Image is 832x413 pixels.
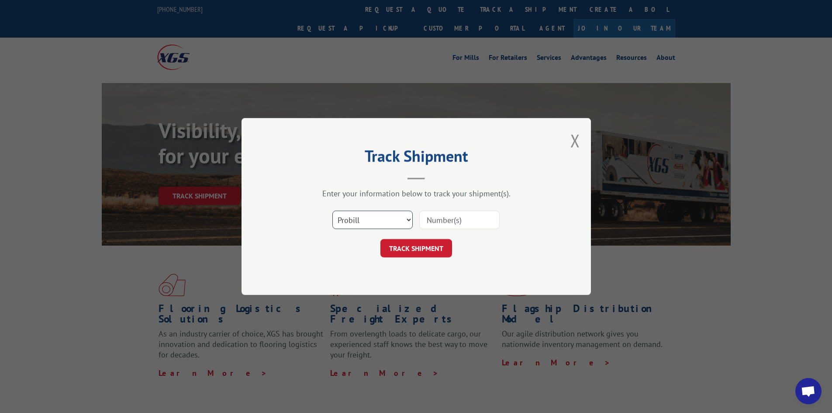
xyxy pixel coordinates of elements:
[285,188,547,198] div: Enter your information below to track your shipment(s).
[285,150,547,167] h2: Track Shipment
[570,129,580,152] button: Close modal
[419,211,500,229] input: Number(s)
[380,239,452,257] button: TRACK SHIPMENT
[795,378,822,404] div: Open chat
